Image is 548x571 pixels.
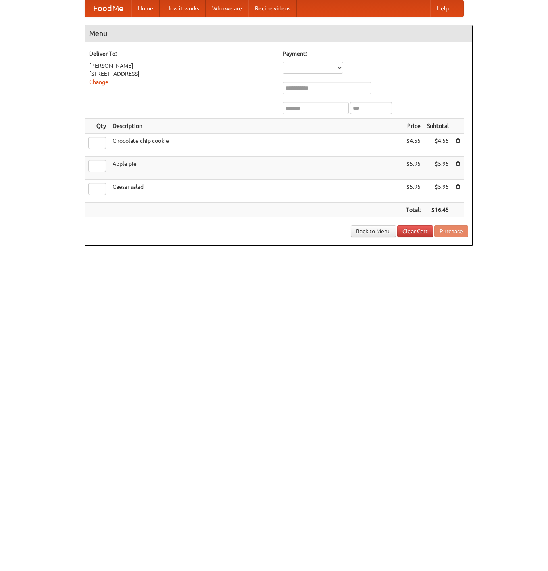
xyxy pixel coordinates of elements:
[403,157,424,180] td: $5.95
[109,134,403,157] td: Chocolate chip cookie
[397,225,433,237] a: Clear Cart
[248,0,297,17] a: Recipe videos
[351,225,396,237] a: Back to Menu
[160,0,206,17] a: How it works
[85,119,109,134] th: Qty
[131,0,160,17] a: Home
[403,119,424,134] th: Price
[85,25,472,42] h4: Menu
[85,0,131,17] a: FoodMe
[206,0,248,17] a: Who we are
[424,180,452,203] td: $5.95
[109,119,403,134] th: Description
[403,134,424,157] td: $4.55
[424,134,452,157] td: $4.55
[403,203,424,218] th: Total:
[89,50,275,58] h5: Deliver To:
[424,119,452,134] th: Subtotal
[89,79,108,85] a: Change
[403,180,424,203] td: $5.95
[430,0,455,17] a: Help
[424,203,452,218] th: $16.45
[109,180,403,203] td: Caesar salad
[283,50,468,58] h5: Payment:
[109,157,403,180] td: Apple pie
[434,225,468,237] button: Purchase
[89,70,275,78] div: [STREET_ADDRESS]
[424,157,452,180] td: $5.95
[89,62,275,70] div: [PERSON_NAME]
